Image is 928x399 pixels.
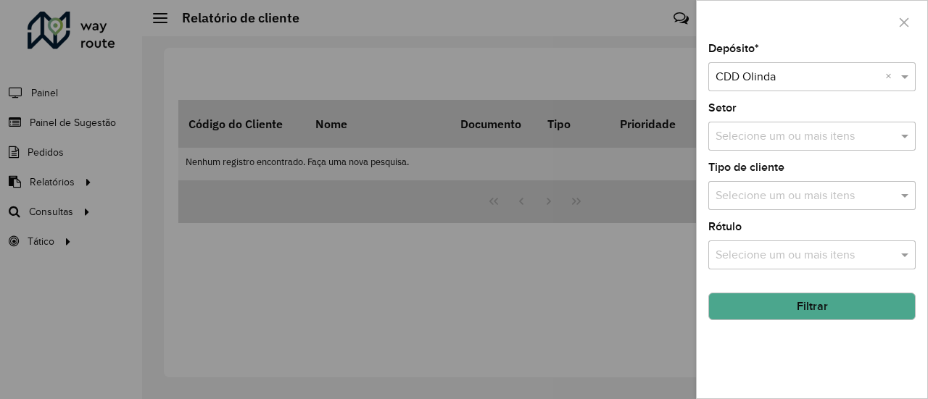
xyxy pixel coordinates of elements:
label: Tipo de cliente [708,159,784,176]
button: Filtrar [708,293,916,320]
label: Depósito [708,40,759,57]
label: Rótulo [708,218,742,235]
label: Setor [708,99,737,117]
span: Clear all [885,68,898,85]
